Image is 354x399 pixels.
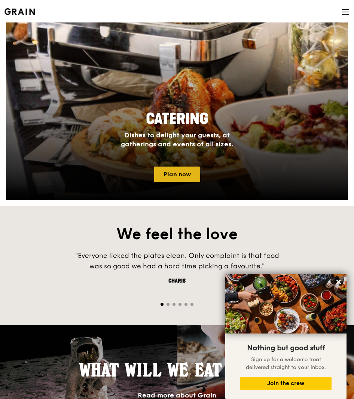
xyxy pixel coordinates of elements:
button: Join the crew [240,377,332,390]
span: Go to slide 6 [190,303,193,306]
span: Go to slide 5 [184,303,187,306]
div: Charis [65,277,289,285]
span: Catering [146,110,208,128]
span: Go to slide 3 [173,303,176,306]
span: What will we eat next? [79,359,275,381]
a: Plan now [154,167,200,182]
img: Grain [4,8,35,15]
span: Dishes to delight your guests, at gatherings and events of all sizes. [121,131,233,148]
div: "Everyone licked the plates clean. Only complaint is that food was so good we had a hard time pic... [65,250,289,271]
a: CateringDishes to delight your guests, at gatherings and events of all sizes.Plan now [6,3,348,200]
span: Go to slide 1 [161,303,164,306]
span: Sign up for a welcome treat delivered straight to your inbox. [246,356,326,371]
button: Close [333,276,345,288]
span: Nothing but good stuff [247,344,325,353]
span: Go to slide 2 [167,303,170,306]
img: DSC07876-Edit02-Large.jpeg [225,274,347,333]
span: Go to slide 4 [178,303,181,306]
